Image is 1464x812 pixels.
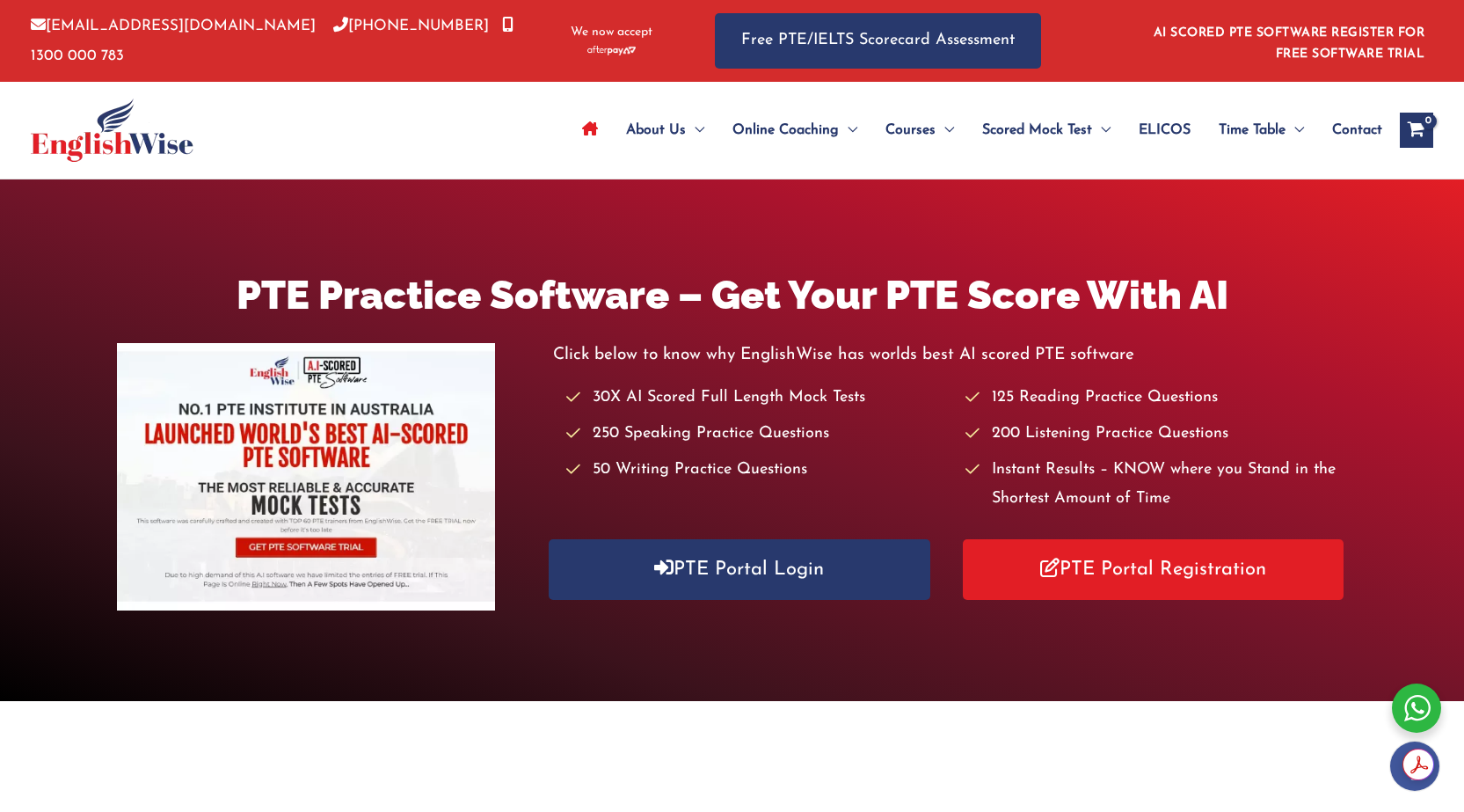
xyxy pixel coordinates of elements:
[333,18,489,33] a: [PHONE_NUMBER]
[1139,99,1191,161] span: ELICOS
[566,456,948,485] li: 50 Writing Practice Questions
[571,24,652,41] span: We now accept
[31,18,513,62] a: 1300 000 783
[1125,99,1205,161] a: ELICOS
[839,99,857,161] span: Menu Toggle
[1092,99,1111,161] span: Menu Toggle
[1154,26,1425,61] a: AI SCORED PTE SOFTWARE REGISTER FOR FREE SOFTWARE TRIAL
[1219,99,1286,161] span: Time Table
[1400,113,1433,148] a: View Shopping Cart, empty
[965,384,1347,413] li: 125 Reading Practice Questions
[117,267,1347,323] h1: PTE Practice Software – Get Your PTE Score With AI
[1390,742,1439,791] img: white-facebook.png
[31,99,193,162] img: cropped-ew-logo
[626,99,686,161] span: About Us
[968,99,1125,161] a: Scored Mock TestMenu Toggle
[1318,99,1382,161] a: Contact
[1143,12,1433,69] aside: Header Widget 1
[587,46,636,55] img: Afterpay-Logo
[568,99,1382,161] nav: Site Navigation: Main Menu
[732,99,839,161] span: Online Coaching
[1332,99,1382,161] span: Contact
[31,18,316,33] a: [EMAIL_ADDRESS][DOMAIN_NAME]
[117,343,495,611] img: pte-institute-main
[885,99,936,161] span: Courses
[549,539,929,600] a: PTE Portal Login
[718,99,871,161] a: Online CoachingMenu Toggle
[1286,99,1304,161] span: Menu Toggle
[553,340,1346,369] p: Click below to know why EnglishWise has worlds best AI scored PTE software
[1205,99,1318,161] a: Time TableMenu Toggle
[936,99,954,161] span: Menu Toggle
[871,99,968,161] a: CoursesMenu Toggle
[982,99,1092,161] span: Scored Mock Test
[963,539,1344,600] a: PTE Portal Registration
[566,384,948,413] li: 30X AI Scored Full Length Mock Tests
[715,13,1041,69] a: Free PTE/IELTS Scorecard Assessment
[566,420,948,449] li: 250 Speaking Practice Questions
[965,420,1347,449] li: 200 Listening Practice Questions
[965,456,1347,515] li: Instant Results – KNOW where you Stand in the Shortest Amount of Time
[612,99,718,161] a: About UsMenu Toggle
[686,99,704,161] span: Menu Toggle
